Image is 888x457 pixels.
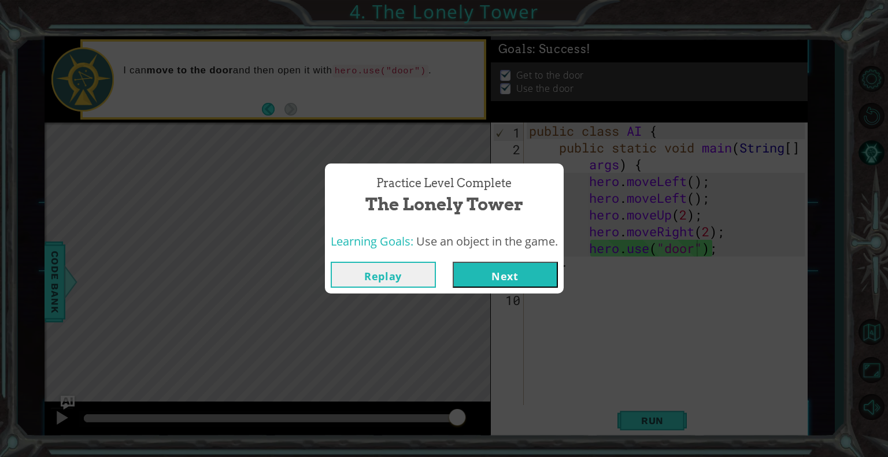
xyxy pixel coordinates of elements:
[331,262,436,288] button: Replay
[365,192,523,217] span: The Lonely Tower
[416,233,558,249] span: Use an object in the game.
[376,175,512,192] span: Practice Level Complete
[453,262,558,288] button: Next
[331,233,413,249] span: Learning Goals:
